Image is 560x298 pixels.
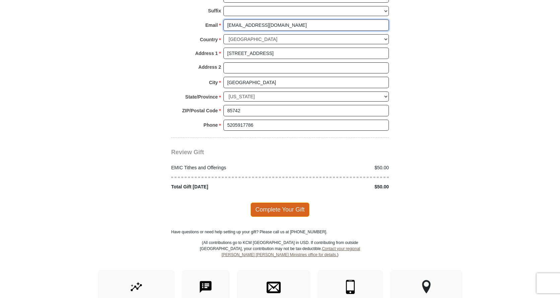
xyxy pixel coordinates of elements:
[171,229,389,235] p: Have questions or need help setting up your gift? Please call us at [PHONE_NUMBER].
[280,164,393,171] div: $50.00
[422,280,431,294] img: other-region
[200,240,360,270] p: (All contributions go to KCM [GEOGRAPHIC_DATA] in USD. If contributing from outside [GEOGRAPHIC_D...
[168,183,280,190] div: Total Gift [DATE]
[168,164,280,171] div: EMIC Tithes and Offerings
[343,280,357,294] img: mobile.svg
[185,92,218,102] strong: State/Province
[195,49,218,58] strong: Address 1
[280,183,393,190] div: $50.00
[200,35,218,44] strong: Country
[129,280,143,294] img: give-by-stock.svg
[208,6,221,15] strong: Suffix
[205,20,218,30] strong: Email
[171,149,204,156] span: Review Gift
[204,120,218,130] strong: Phone
[209,78,218,87] strong: City
[251,202,310,217] span: Complete Your Gift
[182,106,218,115] strong: ZIP/Postal Code
[198,62,221,72] strong: Address 2
[221,246,360,257] a: Contact your regional [PERSON_NAME] [PERSON_NAME] Ministries office for details.
[267,280,281,294] img: envelope.svg
[199,280,213,294] img: text-to-give.svg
